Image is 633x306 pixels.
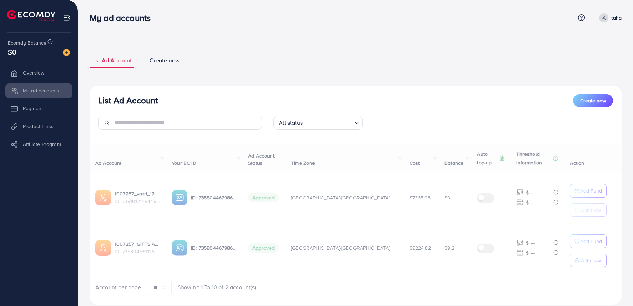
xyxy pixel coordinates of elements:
img: logo [7,10,55,21]
img: image [63,49,70,56]
span: Create new [150,56,180,65]
span: Ecomdy Balance [8,39,46,46]
span: $0 [8,47,16,57]
span: All status [277,118,304,128]
h3: My ad accounts [90,13,156,23]
a: taha [596,13,622,22]
span: List Ad Account [91,56,132,65]
img: menu [63,14,71,22]
input: Search for option [305,116,351,128]
p: taha [611,14,622,22]
button: Create new [573,94,613,107]
div: Search for option [273,116,363,130]
h3: List Ad Account [98,95,158,106]
span: Create new [580,97,606,104]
